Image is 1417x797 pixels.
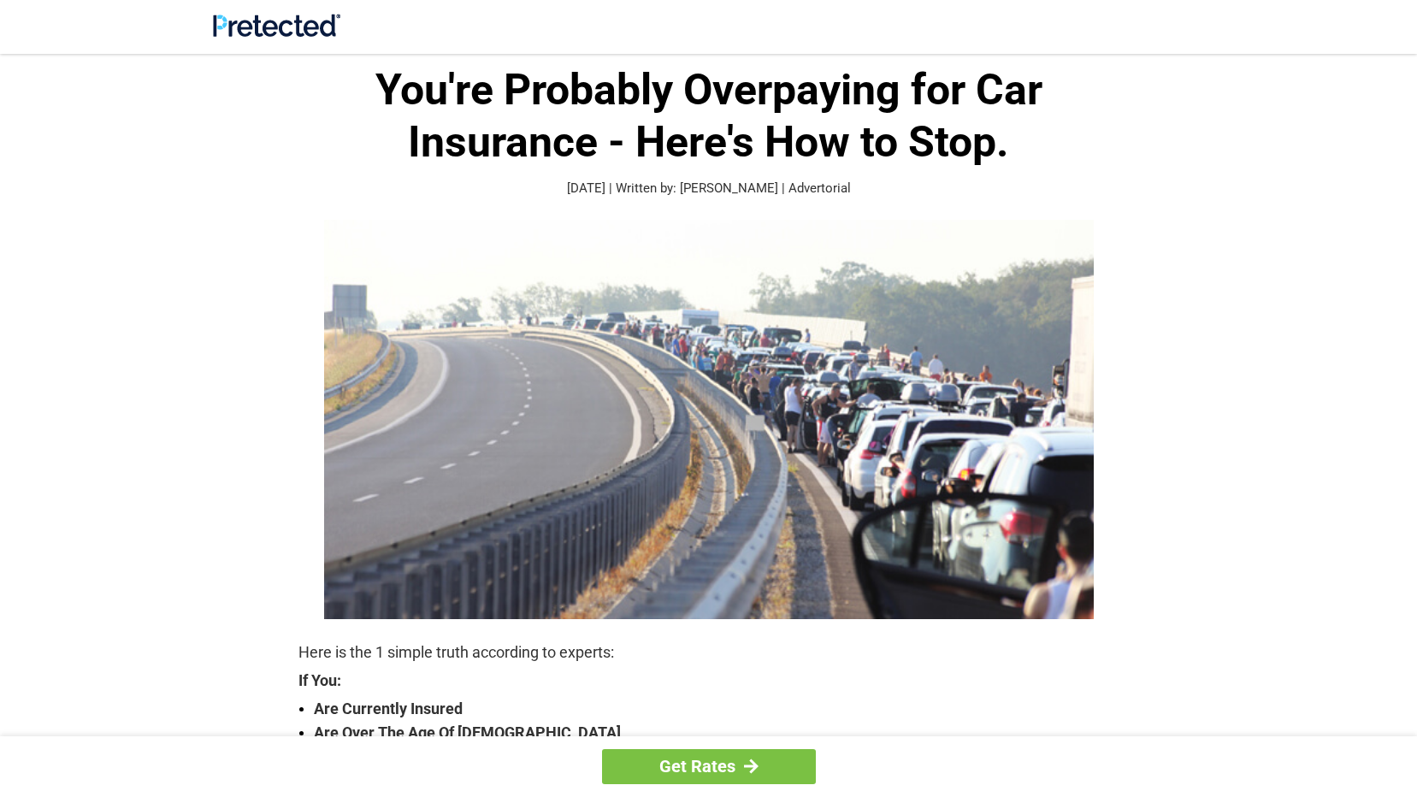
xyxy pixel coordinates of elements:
[298,673,1119,688] strong: If You:
[213,24,340,40] a: Site Logo
[298,641,1119,664] p: Here is the 1 simple truth according to experts:
[314,697,1119,721] strong: Are Currently Insured
[602,749,816,784] a: Get Rates
[314,721,1119,745] strong: Are Over The Age Of [DEMOGRAPHIC_DATA]
[213,14,340,37] img: Site Logo
[298,64,1119,168] h1: You're Probably Overpaying for Car Insurance - Here's How to Stop.
[298,179,1119,198] p: [DATE] | Written by: [PERSON_NAME] | Advertorial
